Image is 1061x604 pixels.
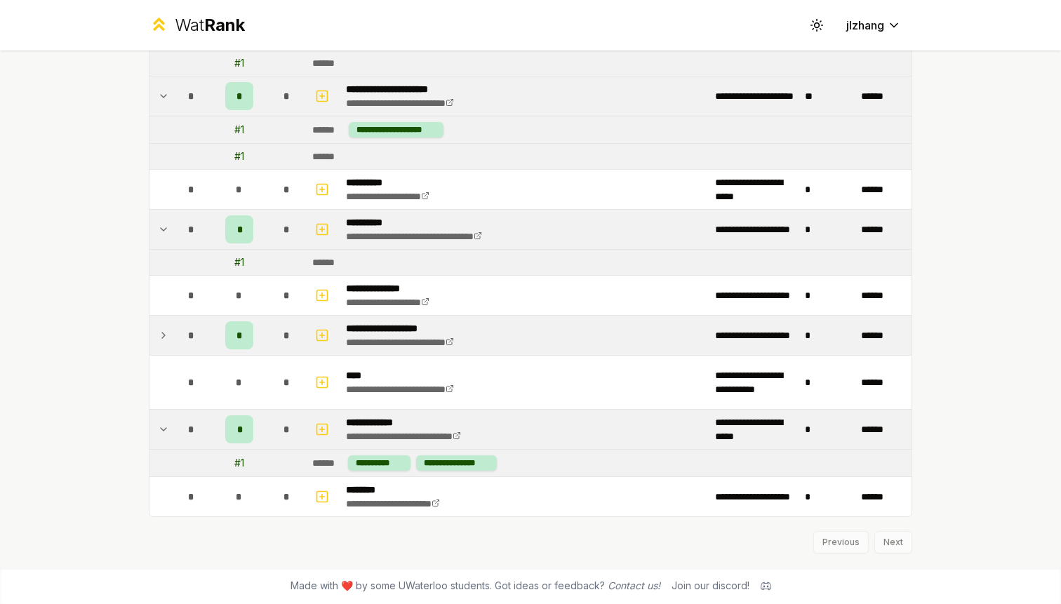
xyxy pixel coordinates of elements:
[835,13,912,38] button: jlzhang
[846,17,884,34] span: jlzhang
[234,255,244,269] div: # 1
[672,579,749,593] div: Join our discord!
[608,579,660,591] a: Contact us!
[204,15,245,35] span: Rank
[234,123,244,137] div: # 1
[149,14,245,36] a: WatRank
[234,149,244,163] div: # 1
[175,14,245,36] div: Wat
[234,56,244,70] div: # 1
[291,579,660,593] span: Made with ❤️ by some UWaterloo students. Got ideas or feedback?
[234,456,244,470] div: # 1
